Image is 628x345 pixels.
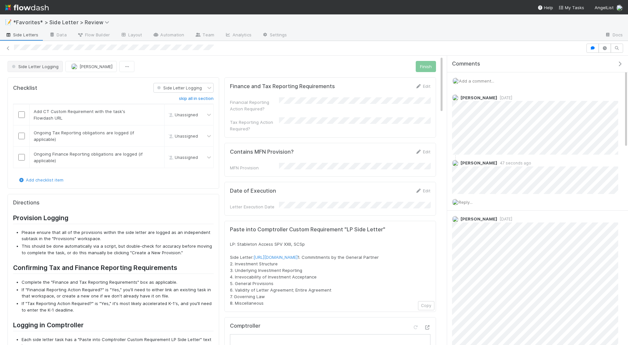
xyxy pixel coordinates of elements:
button: Side Letter Logging [8,61,63,72]
span: 47 seconds ago [497,161,531,165]
span: Unassigned [167,155,198,160]
button: Finish [416,61,436,72]
a: Team [189,30,219,41]
span: AngelList [595,5,614,10]
span: Unassigned [167,112,198,117]
img: avatar_218ae7b5-dcd5-4ccc-b5d5-7cc00ae2934f.png [616,5,623,11]
span: Ongoing Finance Reporting obligations are logged (if applicable) [34,151,143,163]
span: 📝 [5,19,12,25]
a: Edit [415,188,430,193]
button: Copy [418,301,434,310]
span: Unassigned [167,134,198,139]
li: Please ensure that all of the provisions within the side letter are logged as an independent subt... [22,229,214,242]
a: Settings [257,30,292,41]
img: avatar_218ae7b5-dcd5-4ccc-b5d5-7cc00ae2934f.png [452,216,459,222]
h6: skip all in section [179,96,214,101]
span: Flow Builder [77,31,110,38]
div: MFN Provision [230,164,279,171]
h5: Finance and Tax Reporting Requirements [230,83,335,90]
span: *Favorites* > Side Letter > Review [13,19,113,26]
span: [PERSON_NAME] [79,64,113,69]
a: My Tasks [558,4,584,11]
li: If "Tax Reporting Action Required?" is "Yes," it's most likely accelerated K-1's, and you'll need... [22,300,214,313]
a: skip all in section [179,96,214,104]
div: Tax Reporting Action Required? [230,119,279,132]
img: avatar_0b1dbcb8-f701-47e0-85bc-d79ccc0efe6c.png [452,94,459,101]
img: avatar_218ae7b5-dcd5-4ccc-b5d5-7cc00ae2934f.png [71,63,78,70]
span: My Tasks [558,5,584,10]
div: Financial Reporting Action Required? [230,99,279,112]
span: [PERSON_NAME] [461,95,497,100]
img: avatar_218ae7b5-dcd5-4ccc-b5d5-7cc00ae2934f.png [452,160,459,166]
button: [PERSON_NAME] [65,61,117,72]
img: logo-inverted-e16ddd16eac7371096b0.svg [5,2,49,13]
h5: Contains MFN Provision? [230,149,294,155]
h5: Checklist [13,85,37,91]
li: If "Financial Reporting Action Required?" is "Yes," you'll need to either link an existing task i... [22,287,214,299]
h5: Comptroller [230,323,260,329]
a: Data [44,30,72,41]
span: LP: Stableton Access SPV XXII, SCSp Side Letter: 1. Commitments by the General Partner 2. Investm... [230,241,381,306]
a: Automation [147,30,189,41]
h5: Directions [13,200,214,206]
span: Side Letter Logging [156,86,202,90]
span: Add CT Custom Requirement with the task's Flowdash URL [34,109,125,121]
span: Side Letter Logging [10,64,59,69]
a: Analytics [219,30,257,41]
span: Comments [452,61,480,67]
img: avatar_218ae7b5-dcd5-4ccc-b5d5-7cc00ae2934f.png [452,199,459,205]
a: Add checklist item [18,177,63,182]
h5: Paste into Comptroller Custom Requirement "LP Side Letter" [230,226,430,233]
strong: Confirming Tax and Finance Reporting Requirements [13,264,177,272]
li: Complete the "Finance and Tax Reporting Requirements" box as applicable. [22,279,214,286]
span: [DATE] [497,217,512,221]
strong: Logging in Comptroller [13,321,84,329]
h5: Date of Execution [230,188,276,194]
a: Layout [115,30,148,41]
strong: Provision Logging [13,214,68,222]
div: Help [537,4,553,11]
span: [PERSON_NAME] [461,160,497,165]
span: Side Letters [5,31,38,38]
div: Letter Execution Date [230,203,279,210]
span: [DATE] [497,95,512,100]
span: [PERSON_NAME] [461,216,497,221]
li: This should be done automatically via a script, but double-check for accuracy before moving to co... [22,243,214,256]
span: Ongoing Tax Reporting obligations are logged (if applicable) [34,130,134,142]
img: avatar_218ae7b5-dcd5-4ccc-b5d5-7cc00ae2934f.png [452,78,459,84]
span: Add a comment... [459,78,494,84]
a: Flow Builder [72,30,115,41]
a: Edit [415,84,430,89]
a: [URL][DOMAIN_NAME] [253,255,298,260]
a: Docs [600,30,628,41]
span: Reply... [459,200,473,205]
a: Edit [415,149,430,154]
